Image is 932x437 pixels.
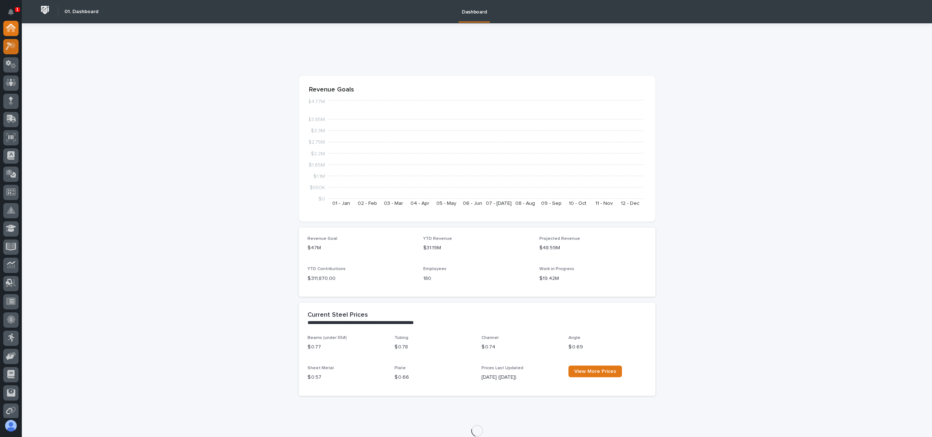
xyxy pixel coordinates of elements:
text: 08 - Aug [515,201,535,206]
span: YTD Contributions [308,267,346,271]
a: View More Prices [568,366,622,377]
h2: Current Steel Prices [308,311,368,319]
span: Projected Revenue [539,237,580,241]
span: Sheet Metal [308,366,334,370]
p: $48.59M [539,244,647,252]
text: 10 - Oct [569,201,586,206]
tspan: $4.77M [308,99,325,104]
text: 07 - [DATE] [486,201,512,206]
img: Workspace Logo [38,3,52,17]
tspan: $1.1M [313,173,325,179]
text: 11 - Nov [595,201,612,206]
span: YTD Revenue [423,237,452,241]
span: Plate [394,366,406,370]
tspan: $3.85M [308,117,325,122]
text: 01 - Jan [332,201,350,206]
p: 1 [16,7,19,12]
p: Revenue Goals [309,86,645,94]
p: [DATE] ([DATE]) [481,374,560,381]
p: $ 0.57 [308,374,386,381]
span: Employees [423,267,447,271]
button: Notifications [3,4,19,20]
p: $ 311,870.00 [308,275,415,282]
tspan: $1.65M [309,162,325,167]
text: 03 - Mar [384,201,403,206]
p: $ 0.77 [308,343,386,351]
button: users-avatar [3,418,19,433]
tspan: $2.75M [308,140,325,145]
span: Revenue Goal [308,237,337,241]
p: $47M [308,244,415,252]
span: Tubing [394,336,408,340]
tspan: $2.2M [311,151,325,156]
text: 02 - Feb [358,201,377,206]
tspan: $0 [318,196,325,202]
span: Channel [481,336,499,340]
span: Prices Last Updated [481,366,523,370]
h2: 01. Dashboard [64,9,98,15]
span: Beams (under 55#) [308,336,347,340]
tspan: $3.3M [311,128,325,133]
p: $31.19M [423,244,531,252]
div: Notifications1 [9,9,19,20]
p: 180 [423,275,531,282]
text: 12 - Dec [621,201,639,206]
text: 04 - Apr [410,201,429,206]
p: $19.42M [539,275,647,282]
tspan: $550K [310,185,325,190]
text: 06 - Jun [463,201,482,206]
span: Work in Progress [539,267,574,271]
span: Angle [568,336,580,340]
text: 09 - Sep [541,201,562,206]
p: $ 0.74 [481,343,560,351]
p: $ 0.69 [568,343,647,351]
span: View More Prices [574,369,616,374]
p: $ 0.66 [394,374,473,381]
p: $ 0.78 [394,343,473,351]
text: 05 - May [436,201,456,206]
